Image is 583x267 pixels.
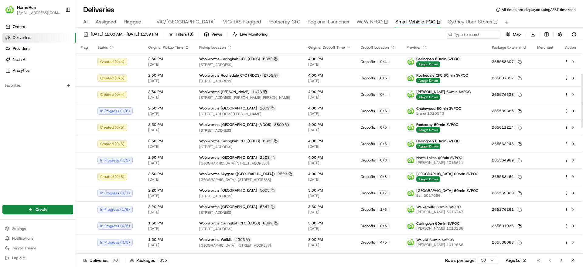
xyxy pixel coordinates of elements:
img: ww.png [407,91,415,99]
span: [DATE] [148,161,189,165]
img: HomeRun [5,5,15,15]
button: HomeRun [17,4,36,10]
span: Assign Driver [416,94,440,100]
span: [DATE] [308,177,351,182]
span: 4:00 PM [308,89,351,94]
img: ww.png [407,140,415,148]
span: 265588607 [492,59,514,64]
span: Caringbah 60min SVPOC [416,57,459,61]
span: Assign Driver [416,61,440,67]
span: Caringbah 60min SVPOC [416,139,459,144]
span: Dropoffs [361,125,375,130]
span: 2:20 PM [148,204,189,209]
span: Dropoffs [361,158,375,163]
span: Woolworths [GEOGRAPHIC_DATA] [199,204,257,209]
div: 1002 [258,106,276,111]
span: Bruno 1010543 [416,111,461,116]
span: [DATE] [148,210,189,215]
span: Log out [12,255,25,260]
span: Woolworths Caringbah CFC (CDOS) [199,139,260,144]
span: [GEOGRAPHIC_DATA], [STREET_ADDRESS] [199,243,298,248]
div: 2508 [258,155,276,160]
span: Waikiki 60min SVPOC [416,238,454,242]
span: Woolworths Caringbah CFC (CDOS) [199,221,260,226]
span: 2:50 PM [148,122,189,127]
span: Walkerville 60min SVPOC [416,205,461,210]
span: [STREET_ADDRESS][PERSON_NAME] [199,112,298,116]
span: [DATE] [308,128,351,133]
span: 4:00 PM [308,122,351,127]
span: Provider [407,45,421,50]
span: [GEOGRAPHIC_DATA], [STREET_ADDRESS] [199,177,298,182]
span: Views [211,32,222,37]
span: Deliveries [13,35,30,40]
span: 265569829 [492,191,514,196]
span: Woolworths [GEOGRAPHIC_DATA] [199,155,257,160]
span: 4:00 PM [308,73,351,78]
span: 2:50 PM [148,155,189,160]
img: ww.png [407,173,415,181]
button: 265569829 [492,191,522,196]
span: Toggle Theme [12,246,36,251]
span: [STREET_ADDRESS] [199,62,298,67]
div: 5003 [258,188,276,193]
div: 0 / 4 [377,92,390,97]
img: ww.png [407,123,415,131]
div: 4393 [234,237,251,242]
img: ww.png [407,206,415,213]
a: Orders [2,22,76,32]
button: 265588607 [492,59,522,64]
span: [DATE] [148,128,189,133]
span: 1:50 PM [148,221,189,226]
span: [DATE] [148,193,189,198]
span: Woolworths [GEOGRAPHIC_DATA] [199,106,257,111]
span: 2:20 PM [148,188,189,193]
span: [PERSON_NAME] 5016747 [416,210,463,214]
span: 4:00 PM [308,139,351,144]
span: Assign Driver [416,78,440,83]
input: Type to search [446,30,500,39]
img: ww.png [407,156,415,164]
span: [DATE] [148,78,189,83]
span: Small Vehicle POC [395,18,435,26]
span: 2:50 PM [148,57,189,61]
div: 3800 [273,122,290,127]
span: Map [513,32,521,37]
span: 2:50 PM [148,73,189,78]
span: Original Pickup Time [148,45,183,50]
span: Dropoffs [361,76,375,81]
span: [DATE] 12:00 AM - [DATE] 11:59 PM [91,32,158,37]
span: 265576638 [492,92,514,97]
div: 1 / 6 [377,207,390,212]
button: [EMAIL_ADDRESS][DOMAIN_NAME] [17,10,60,15]
img: ww.png [407,58,415,66]
span: [STREET_ADDRESS] [199,210,298,215]
span: [DATE] [308,226,351,231]
div: 0 / 5 [377,141,390,147]
span: Flagged [124,18,141,26]
span: Dropoffs [361,109,375,113]
span: 265276261 [492,207,514,212]
div: 76 [111,258,120,263]
button: 265611214 [492,125,522,130]
span: 2:50 PM [148,106,189,111]
span: 1:50 PM [148,237,189,242]
div: 8882 [261,56,279,62]
span: WaW NFSO [356,18,383,26]
span: Sydney Uber Stores [448,18,492,26]
h1: Deliveries [83,5,114,15]
span: [DATE] [148,95,189,100]
span: [DATE] [308,243,351,248]
span: [GEOGRAPHIC_DATA] 60min SVPOC [416,188,478,193]
div: 1073 [251,89,268,95]
span: 3:30 PM [308,204,351,209]
span: Status [97,45,108,50]
span: Create [36,207,47,212]
span: [DATE] [308,62,351,67]
span: [DATE] [308,111,351,116]
button: 265276261 [492,207,522,212]
div: 0 / 5 [377,75,390,81]
span: Caringbah 60min SVPOC [416,221,459,226]
span: 3:30 PM [308,188,351,193]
